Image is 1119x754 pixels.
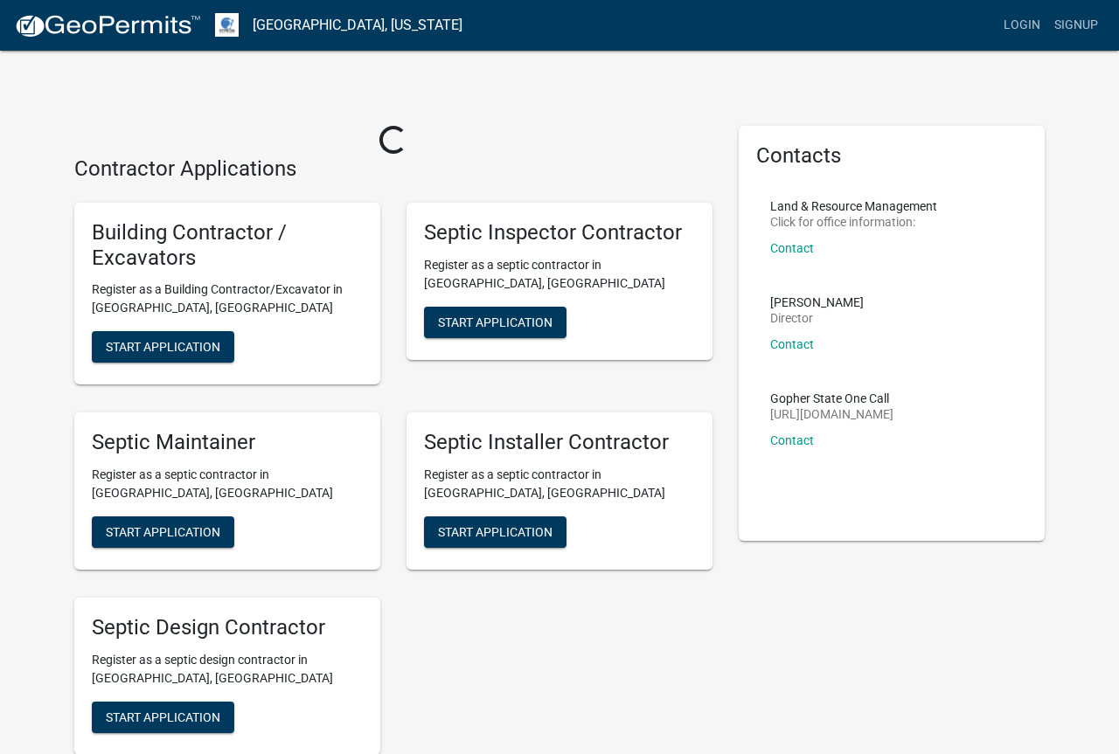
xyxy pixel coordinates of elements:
h5: Contacts [756,143,1027,169]
p: Click for office information: [770,216,937,228]
p: Director [770,312,864,324]
p: Register as a septic contractor in [GEOGRAPHIC_DATA], [GEOGRAPHIC_DATA] [424,466,695,502]
span: Start Application [106,340,220,354]
button: Start Application [92,702,234,733]
h5: Septic Design Contractor [92,615,363,640]
button: Start Application [92,331,234,363]
p: [URL][DOMAIN_NAME] [770,408,893,420]
span: Start Application [438,315,553,329]
p: Register as a septic contractor in [GEOGRAPHIC_DATA], [GEOGRAPHIC_DATA] [92,466,363,502]
a: Contact [770,241,814,255]
p: Gopher State One Call [770,392,893,405]
p: Register as a Building Contractor/Excavator in [GEOGRAPHIC_DATA], [GEOGRAPHIC_DATA] [92,280,363,317]
h5: Building Contractor / Excavators [92,220,363,271]
h5: Septic Maintainer [92,430,363,455]
span: Start Application [438,525,553,539]
img: Otter Tail County, Minnesota [215,13,239,37]
button: Start Application [424,516,566,548]
h5: Septic Installer Contractor [424,430,695,455]
button: Start Application [92,516,234,548]
a: Login [997,9,1047,42]
a: Contact [770,337,814,351]
h4: Contractor Applications [74,156,712,182]
h5: Septic Inspector Contractor [424,220,695,246]
a: [GEOGRAPHIC_DATA], [US_STATE] [253,10,462,40]
p: [PERSON_NAME] [770,296,864,308]
span: Start Application [106,709,220,723]
span: Start Application [106,525,220,539]
button: Start Application [424,307,566,338]
p: Register as a septic contractor in [GEOGRAPHIC_DATA], [GEOGRAPHIC_DATA] [424,256,695,293]
p: Register as a septic design contractor in [GEOGRAPHIC_DATA], [GEOGRAPHIC_DATA] [92,651,363,688]
a: Signup [1047,9,1105,42]
p: Land & Resource Management [770,200,937,212]
a: Contact [770,433,814,447]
